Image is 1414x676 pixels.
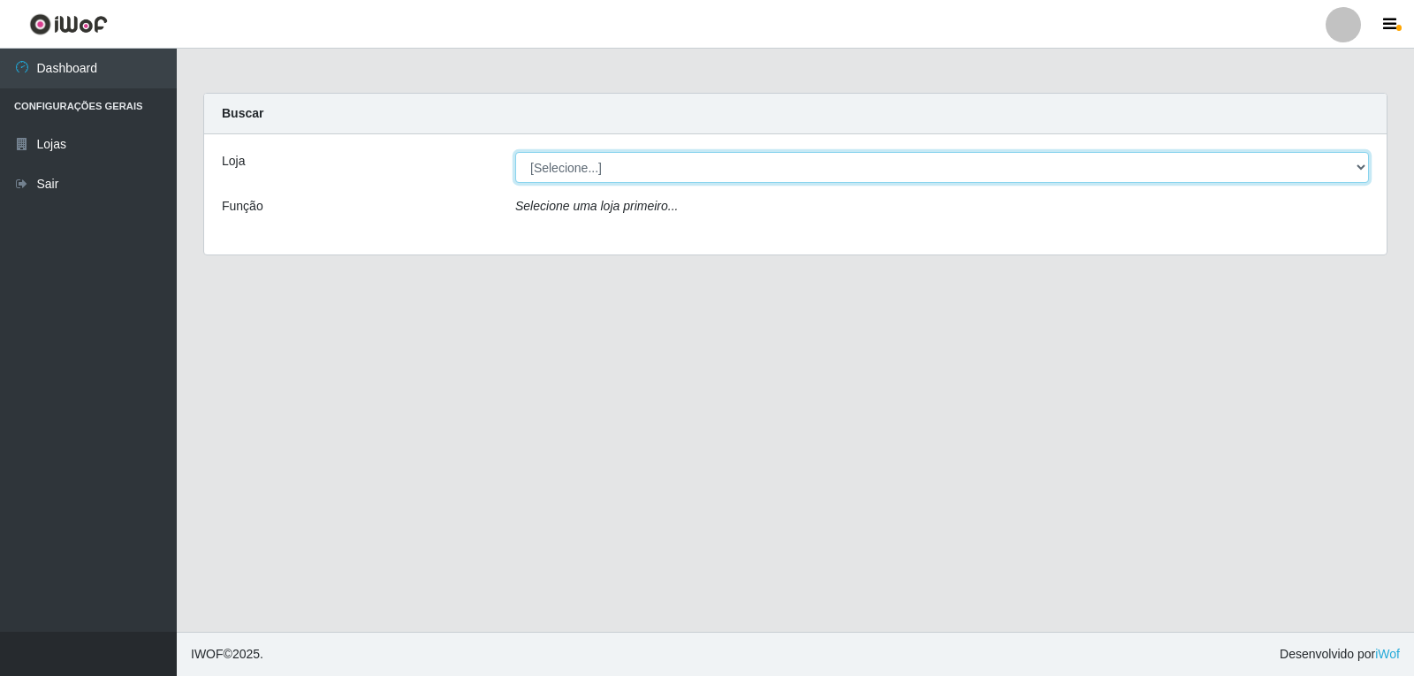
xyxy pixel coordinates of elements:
[1280,645,1400,664] span: Desenvolvido por
[29,13,108,35] img: CoreUI Logo
[1375,647,1400,661] a: iWof
[222,106,263,120] strong: Buscar
[191,645,263,664] span: © 2025 .
[191,647,224,661] span: IWOF
[222,197,263,216] label: Função
[222,152,245,171] label: Loja
[515,199,678,213] i: Selecione uma loja primeiro...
